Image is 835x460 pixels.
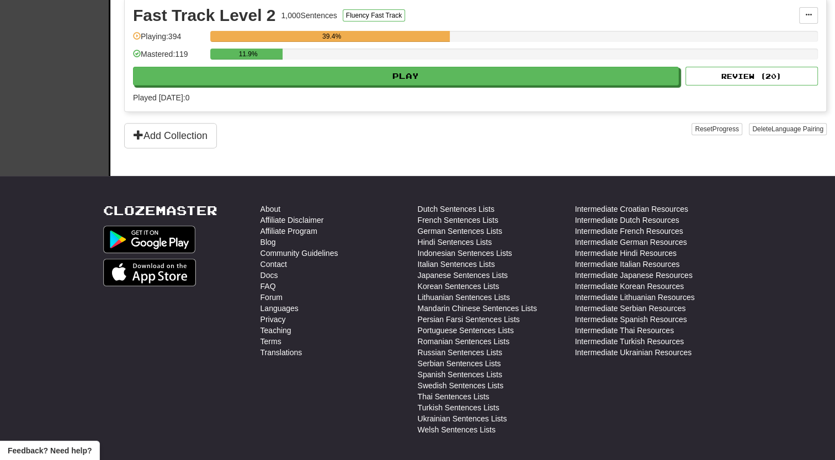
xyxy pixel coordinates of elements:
a: About [260,204,281,215]
a: Welsh Sentences Lists [418,424,496,435]
a: German Sentences Lists [418,226,502,237]
span: Language Pairing [772,125,823,133]
a: Intermediate Thai Resources [575,325,674,336]
a: Intermediate French Resources [575,226,683,237]
a: Swedish Sentences Lists [418,380,504,391]
a: Portuguese Sentences Lists [418,325,514,336]
a: FAQ [260,281,276,292]
a: Intermediate Dutch Resources [575,215,679,226]
button: Review (20) [685,67,818,85]
a: Affiliate Disclaimer [260,215,324,226]
a: Terms [260,336,281,347]
a: Intermediate Japanese Resources [575,270,693,281]
a: Contact [260,259,287,270]
a: Intermediate Lithuanian Resources [575,292,695,303]
a: Dutch Sentences Lists [418,204,494,215]
a: Affiliate Program [260,226,317,237]
button: Play [133,67,679,85]
a: Indonesian Sentences Lists [418,248,512,259]
button: DeleteLanguage Pairing [749,123,827,135]
img: Get it on Google Play [103,226,196,253]
a: Docs [260,270,278,281]
a: Japanese Sentences Lists [418,270,508,281]
a: Forum [260,292,283,303]
button: Fluency Fast Track [343,9,405,22]
div: 1,000 Sentences [281,10,337,21]
div: Fast Track Level 2 [133,7,276,24]
span: Open feedback widget [8,445,92,456]
a: Ukrainian Sentences Lists [418,413,507,424]
div: Playing: 394 [133,31,205,49]
span: Played [DATE]: 0 [133,93,189,102]
a: French Sentences Lists [418,215,498,226]
a: Hindi Sentences Lists [418,237,492,248]
a: Intermediate Italian Resources [575,259,680,270]
button: Add Collection [124,123,217,148]
a: Spanish Sentences Lists [418,369,502,380]
a: Privacy [260,314,286,325]
a: Turkish Sentences Lists [418,402,499,413]
span: Progress [712,125,739,133]
a: Korean Sentences Lists [418,281,499,292]
a: Clozemaster [103,204,217,217]
a: Intermediate Hindi Resources [575,248,677,259]
button: ResetProgress [692,123,742,135]
div: 11.9% [214,49,283,60]
a: Italian Sentences Lists [418,259,495,270]
div: Mastered: 119 [133,49,205,67]
a: Thai Sentences Lists [418,391,490,402]
a: Serbian Sentences Lists [418,358,501,369]
a: Persian Farsi Sentences Lists [418,314,520,325]
a: Languages [260,303,299,314]
a: Blog [260,237,276,248]
a: Lithuanian Sentences Lists [418,292,510,303]
img: Get it on App Store [103,259,196,286]
a: Intermediate Korean Resources [575,281,684,292]
a: Mandarin Chinese Sentences Lists [418,303,537,314]
a: Teaching [260,325,291,336]
a: Intermediate Spanish Resources [575,314,687,325]
a: Intermediate Serbian Resources [575,303,686,314]
a: Intermediate Croatian Resources [575,204,688,215]
a: Intermediate Ukrainian Resources [575,347,692,358]
a: Community Guidelines [260,248,338,259]
div: 39.4% [214,31,450,42]
a: Romanian Sentences Lists [418,336,510,347]
a: Intermediate German Resources [575,237,687,248]
a: Translations [260,347,302,358]
a: Russian Sentences Lists [418,347,502,358]
a: Intermediate Turkish Resources [575,336,684,347]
